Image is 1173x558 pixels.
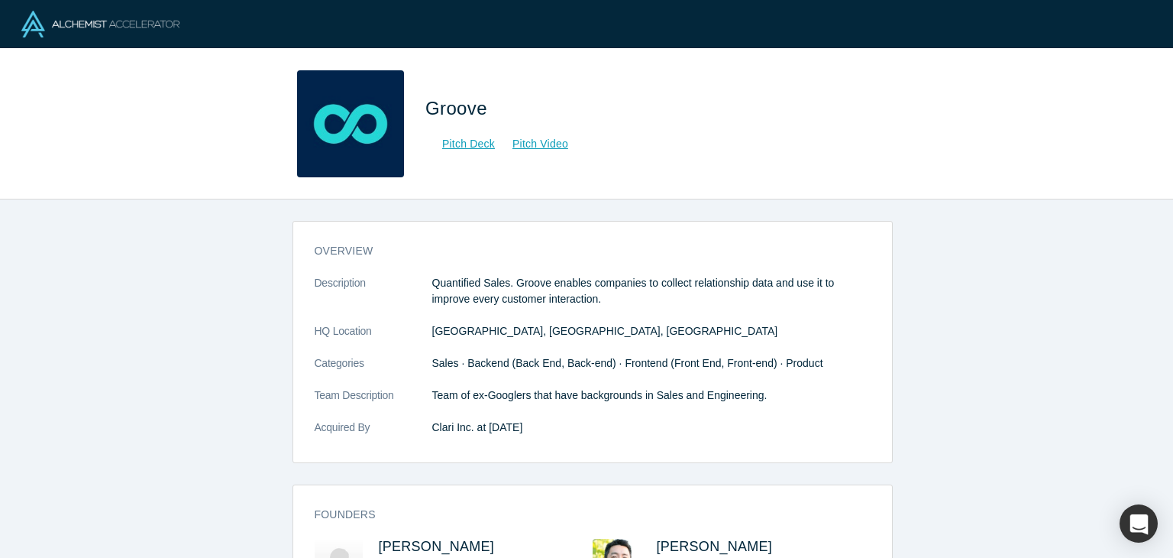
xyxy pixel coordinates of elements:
p: Team of ex-Googlers that have backgrounds in Sales and Engineering. [432,388,871,404]
a: [PERSON_NAME] [657,539,773,554]
a: Pitch Video [496,135,569,153]
dt: HQ Location [315,323,432,355]
h3: Founders [315,507,849,523]
p: Quantified Sales. Groove enables companies to collect relationship data and use it to improve eve... [432,275,871,307]
img: Alchemist Logo [21,11,179,37]
dt: Categories [315,355,432,388]
span: Groove [425,98,493,118]
dt: Team Description [315,388,432,420]
span: Sales · Backend (Back End, Back-end) · Frontend (Front End, Front-end) · Product [432,357,823,369]
a: [PERSON_NAME] [379,539,495,554]
a: Pitch Deck [425,135,496,153]
dt: Acquired By [315,420,432,452]
dt: Description [315,275,432,323]
dd: [GEOGRAPHIC_DATA], [GEOGRAPHIC_DATA], [GEOGRAPHIC_DATA] [432,323,871,339]
img: Groove's Logo [297,70,404,177]
h3: overview [315,243,849,259]
dd: Clari Inc. at [DATE] [432,420,871,436]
